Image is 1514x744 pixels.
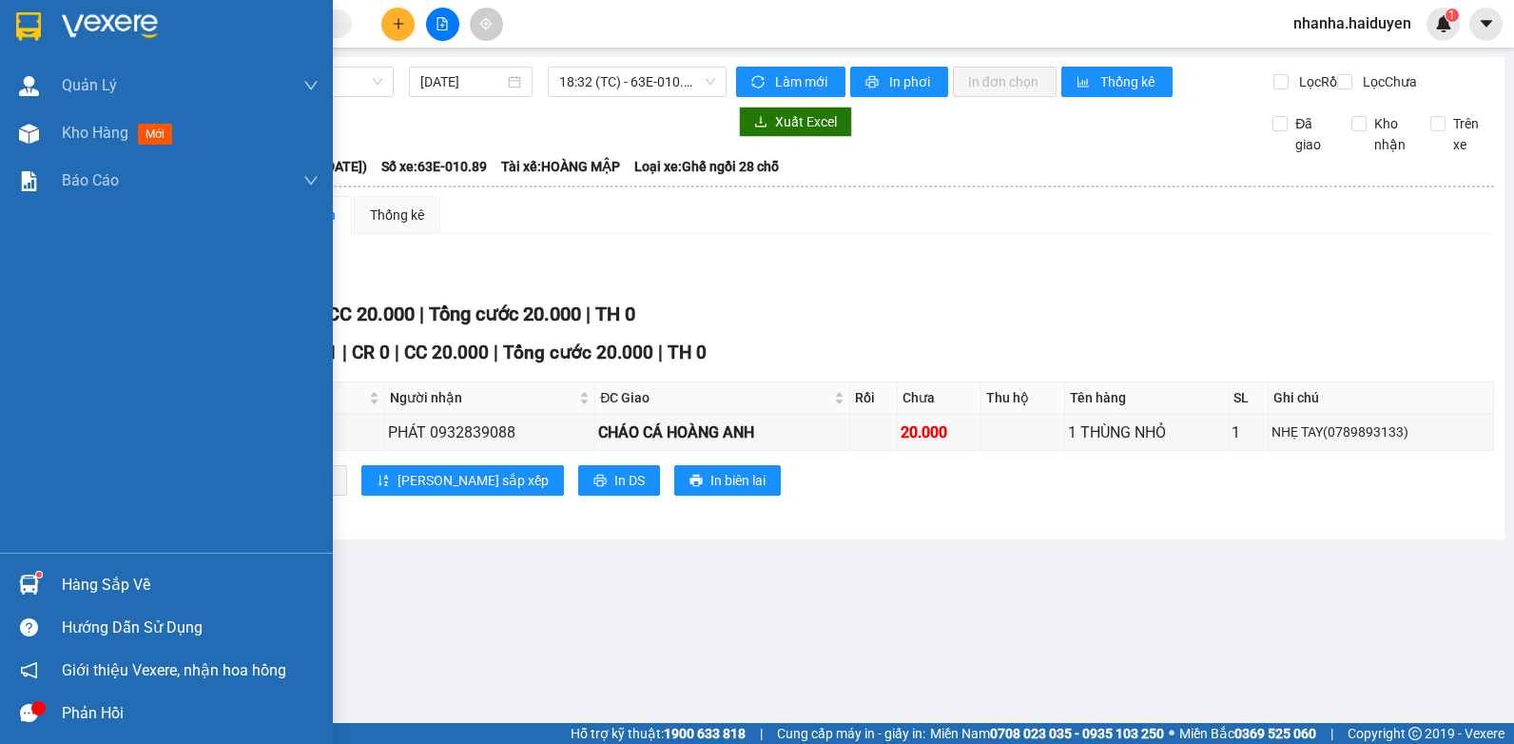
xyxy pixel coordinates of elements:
span: CR 0 [352,342,390,363]
span: | [658,342,663,363]
span: printer [865,75,882,90]
strong: 0708 023 035 - 0935 103 250 [990,726,1164,741]
span: | [395,342,399,363]
button: syncLàm mới [736,67,845,97]
span: Trên xe [1446,113,1495,155]
img: warehouse-icon [19,575,39,595]
span: CC 20.000 [404,342,489,363]
span: mới [138,124,172,145]
span: caret-down [1478,15,1495,32]
span: | [419,303,424,325]
span: Quản Lý [62,73,117,97]
span: aim [479,17,493,30]
span: Thống kê [1100,71,1157,92]
span: Giới thiệu Vexere, nhận hoa hồng [62,658,286,682]
span: ĐC Giao [600,387,830,408]
th: Tên hàng [1065,382,1229,414]
span: 1 [1448,9,1455,22]
button: bar-chartThống kê [1061,67,1173,97]
th: Chưa [898,382,981,414]
span: ⚪️ [1169,730,1174,737]
div: PHÁT 0932839088 [388,421,592,444]
span: printer [593,474,607,489]
span: Số xe: 63E-010.89 [381,156,487,177]
span: | [586,303,591,325]
th: Thu hộ [981,382,1065,414]
button: sort-ascending[PERSON_NAME] sắp xếp [361,465,564,496]
button: file-add [426,8,459,41]
span: Tổng cước 20.000 [503,342,653,363]
img: warehouse-icon [19,76,39,96]
img: icon-new-feature [1435,15,1452,32]
button: printerIn DS [578,465,660,496]
span: Kho nhận [1367,113,1416,155]
span: sort-ascending [377,474,390,489]
span: notification [20,661,38,679]
strong: 1900 633 818 [664,726,746,741]
span: | [494,342,498,363]
button: aim [470,8,503,41]
span: In DS [614,470,645,491]
span: printer [689,474,703,489]
span: CC 20.000 [327,303,415,325]
button: printerIn phơi [850,67,948,97]
div: 20.000 [901,421,978,444]
span: Đã giao [1288,113,1337,155]
button: plus [381,8,415,41]
span: down [303,173,319,188]
span: Xuất Excel [775,111,837,132]
span: Miền Bắc [1179,723,1316,744]
span: Kho hàng [62,124,128,142]
span: TH 0 [668,342,707,363]
span: Tổng cước 20.000 [429,303,581,325]
span: | [760,723,763,744]
span: Lọc Rồi [1291,71,1343,92]
sup: 1 [1446,9,1459,22]
span: down [303,78,319,93]
span: message [20,704,38,722]
th: SL [1229,382,1269,414]
span: Tài xế: HOÀNG MẬP [501,156,620,177]
span: Làm mới [775,71,830,92]
span: Người nhận [390,387,575,408]
button: printerIn biên lai [674,465,781,496]
span: Loại xe: Ghế ngồi 28 chỗ [634,156,779,177]
span: In phơi [889,71,933,92]
div: 1 [1232,421,1265,444]
button: downloadXuất Excel [739,107,852,137]
span: | [342,342,347,363]
span: Lọc Chưa [1355,71,1420,92]
div: Hướng dẫn sử dụng [62,614,319,642]
span: Cung cấp máy in - giấy in: [777,723,925,744]
span: Hỗ trợ kỹ thuật: [571,723,746,744]
span: nhanha.haiduyen [1278,11,1427,35]
div: NHẸ TAY(0789893133) [1271,421,1490,442]
span: In biên lai [710,470,766,491]
input: 15/08/2025 [420,71,504,92]
button: In đơn chọn [953,67,1057,97]
div: CHÁO CÁ HOÀNG ANH [598,421,846,444]
div: Thống kê [370,205,424,225]
img: solution-icon [19,171,39,191]
div: Hàng sắp về [62,571,319,599]
span: bar-chart [1077,75,1093,90]
button: caret-down [1469,8,1503,41]
span: [PERSON_NAME] sắp xếp [398,470,549,491]
span: Báo cáo [62,168,119,192]
span: Miền Nam [930,723,1164,744]
th: Ghi chú [1269,382,1494,414]
img: logo-vxr [16,12,41,41]
div: Phản hồi [62,699,319,728]
div: 1 THÙNG NHỎ [1068,421,1225,444]
span: download [754,115,767,130]
span: 18:32 (TC) - 63E-010.89 [559,68,715,96]
span: file-add [436,17,449,30]
span: | [1330,723,1333,744]
span: sync [751,75,767,90]
sup: 1 [36,572,42,578]
span: question-circle [20,618,38,636]
th: Rồi [850,382,898,414]
img: warehouse-icon [19,124,39,144]
strong: 0369 525 060 [1234,726,1316,741]
span: plus [392,17,405,30]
